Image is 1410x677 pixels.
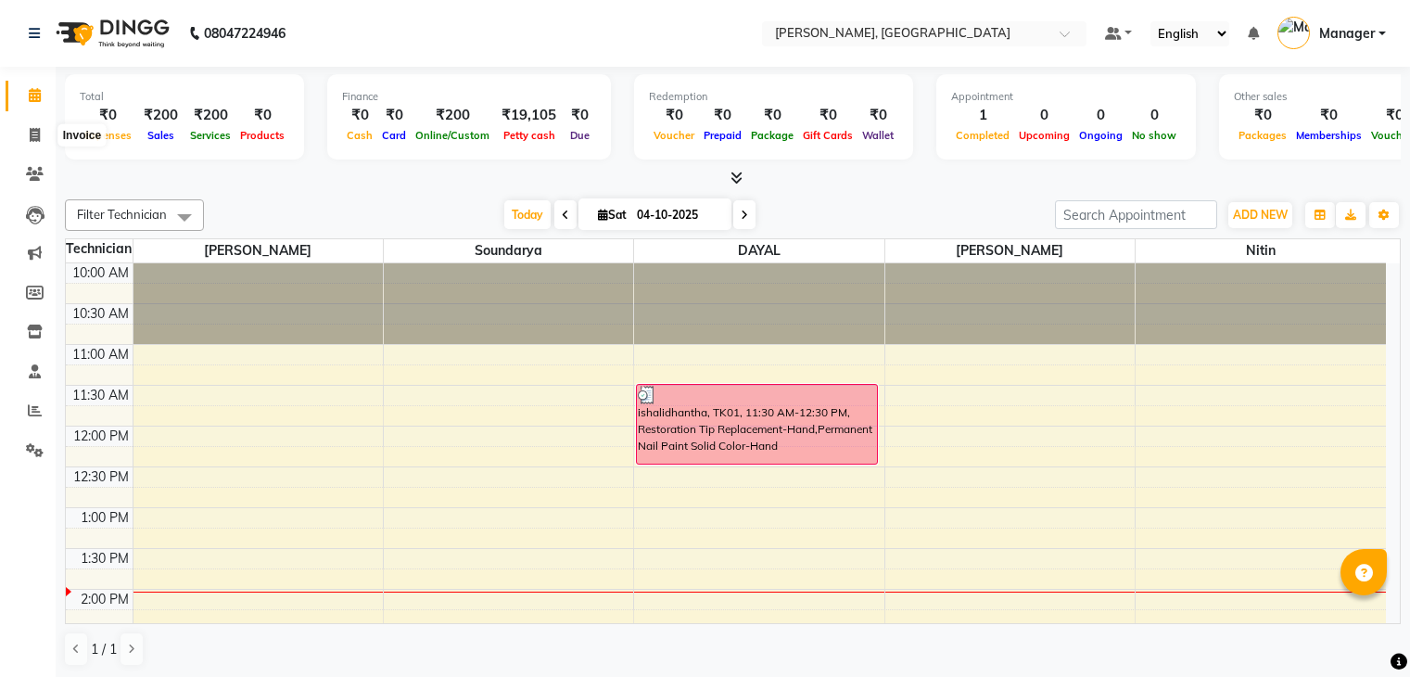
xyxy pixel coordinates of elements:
div: ₹0 [649,105,699,126]
span: Today [504,200,551,229]
button: ADD NEW [1228,202,1292,228]
span: [PERSON_NAME] [885,239,1135,262]
iframe: chat widget [1332,603,1391,658]
div: ₹200 [136,105,185,126]
span: 1 / 1 [91,640,117,659]
div: 2:00 PM [77,590,133,609]
span: Products [235,129,289,142]
span: DAYAL [634,239,883,262]
span: Services [185,129,235,142]
span: Sales [143,129,179,142]
span: Card [377,129,411,142]
span: Cash [342,129,377,142]
span: Soundarya [384,239,633,262]
div: 10:00 AM [69,263,133,283]
span: Due [565,129,594,142]
span: Petty cash [499,129,560,142]
div: Appointment [951,89,1181,105]
div: 12:30 PM [70,467,133,487]
div: 1:00 PM [77,508,133,528]
div: ₹0 [80,105,136,126]
span: Nitin [1136,239,1386,262]
div: ₹0 [857,105,898,126]
span: Sat [593,208,631,222]
div: 12:00 PM [70,427,133,446]
div: ₹0 [1291,105,1366,126]
input: Search Appointment [1055,200,1217,229]
div: Invoice [58,124,106,147]
div: 11:00 AM [69,345,133,364]
span: Upcoming [1014,129,1074,142]
span: Manager [1319,24,1375,44]
div: ₹200 [185,105,235,126]
div: Total [80,89,289,105]
div: ₹0 [342,105,377,126]
div: 0 [1074,105,1127,126]
div: ₹0 [746,105,798,126]
div: ₹0 [235,105,289,126]
div: ₹200 [411,105,494,126]
div: ₹0 [377,105,411,126]
span: No show [1127,129,1181,142]
img: Manager [1277,17,1310,49]
span: Online/Custom [411,129,494,142]
span: Prepaid [699,129,746,142]
div: ₹0 [798,105,857,126]
div: 1:30 PM [77,549,133,568]
div: ₹0 [1234,105,1291,126]
div: 11:30 AM [69,386,133,405]
span: Ongoing [1074,129,1127,142]
span: ADD NEW [1233,208,1288,222]
div: 1 [951,105,1014,126]
div: 0 [1127,105,1181,126]
div: 10:30 AM [69,304,133,324]
img: logo [47,7,174,59]
span: Package [746,129,798,142]
div: Technician [66,239,133,259]
input: 2025-10-04 [631,201,724,229]
span: Filter Technician [77,207,167,222]
div: ishalidhantha, TK01, 11:30 AM-12:30 PM, Restoration Tip Replacement-Hand,Permanent Nail Paint Sol... [637,385,877,464]
div: Redemption [649,89,898,105]
span: Completed [951,129,1014,142]
div: 0 [1014,105,1074,126]
span: Memberships [1291,129,1366,142]
span: Packages [1234,129,1291,142]
div: ₹19,105 [494,105,564,126]
div: Finance [342,89,596,105]
span: Wallet [857,129,898,142]
span: [PERSON_NAME] [133,239,383,262]
b: 08047224946 [204,7,286,59]
div: ₹0 [699,105,746,126]
span: Voucher [649,129,699,142]
span: Gift Cards [798,129,857,142]
div: ₹0 [564,105,596,126]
